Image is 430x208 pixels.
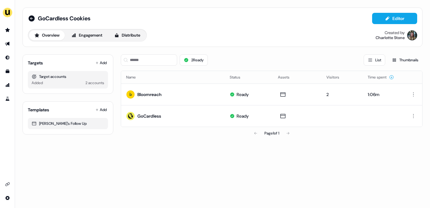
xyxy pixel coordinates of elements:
[109,30,146,40] button: Distribute
[94,58,108,67] button: Add
[32,80,43,86] div: Added
[3,94,13,104] a: Go to experiments
[326,91,358,98] div: 2
[29,30,65,40] button: Overview
[137,91,161,98] div: Bloomreach
[32,120,104,127] div: [PERSON_NAME]'s Follow Up
[376,35,405,40] div: Charlotte Stone
[368,72,394,83] button: Time spent
[372,16,417,23] a: Editor
[372,13,417,24] button: Editor
[385,30,405,35] div: Created by
[3,66,13,76] a: Go to templates
[264,130,279,136] div: Page 1 of 1
[3,179,13,189] a: Go to integrations
[3,53,13,63] a: Go to Inbound
[368,91,398,98] div: 1:06m
[237,113,249,119] div: Ready
[326,72,347,83] button: Visitors
[364,54,385,66] button: List
[180,54,208,66] button: 2Ready
[237,91,249,98] div: Ready
[66,30,108,40] button: Engagement
[85,80,104,86] div: 2 accounts
[3,80,13,90] a: Go to attribution
[3,193,13,203] a: Go to integrations
[3,39,13,49] a: Go to outbound experience
[38,15,90,22] span: GoCardless Cookies
[3,25,13,35] a: Go to prospects
[126,72,143,83] button: Name
[28,60,43,66] div: Targets
[137,113,161,119] div: GoCardless
[94,105,108,114] button: Add
[273,71,321,84] th: Assets
[28,107,49,113] div: Templates
[230,72,248,83] button: Status
[388,54,422,66] button: Thumbnails
[407,30,417,40] img: Charlotte
[32,74,104,80] div: Target accounts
